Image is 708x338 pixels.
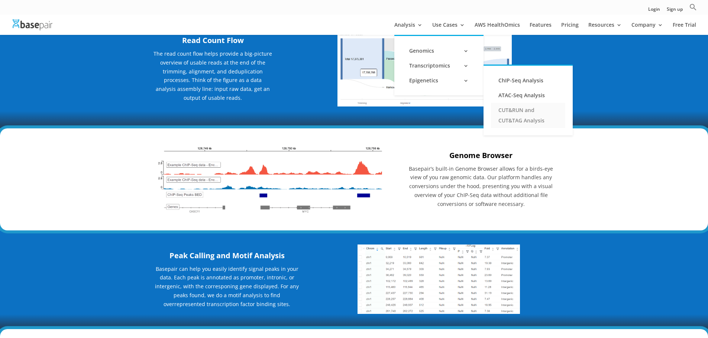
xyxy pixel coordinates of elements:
[409,165,553,207] span: Basepair’s built-in Genome Browser allows for a birds-eye view of you raw genomic data. Our platf...
[153,265,301,309] p: Basepair can help you easily identify signal peaks in your data. Each peak is annotated as promot...
[402,43,476,58] a: Genomics
[561,22,579,35] a: Pricing
[588,22,622,35] a: Resources
[491,103,565,128] a: CUT&RUN and CUT&TAG Analysis
[402,73,476,88] a: Epigenetics
[671,301,699,329] iframe: Drift Widget Chat Controller
[402,58,476,73] a: Transcriptomics
[169,250,285,260] strong: Peak Calling and Motif Analysis
[153,50,272,101] span: The read count flow helps provide a big-picture overview of usable reads at the end of the trimmi...
[673,22,696,35] a: Free Trial
[13,19,52,30] img: Basepair
[182,35,244,45] strong: Read Count Flow
[491,88,565,103] a: ATAC-Seq Analysis
[689,3,697,11] svg: Search
[667,7,683,15] a: Sign up
[648,7,660,15] a: Login
[449,150,513,160] strong: Genome Browser
[475,22,520,35] a: AWS HealthOmics
[432,22,465,35] a: Use Cases
[394,22,423,35] a: Analysis
[491,73,565,88] a: ChIP-Seq Analysis
[530,22,552,35] a: Features
[631,22,663,35] a: Company
[689,3,697,15] a: Search Icon Link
